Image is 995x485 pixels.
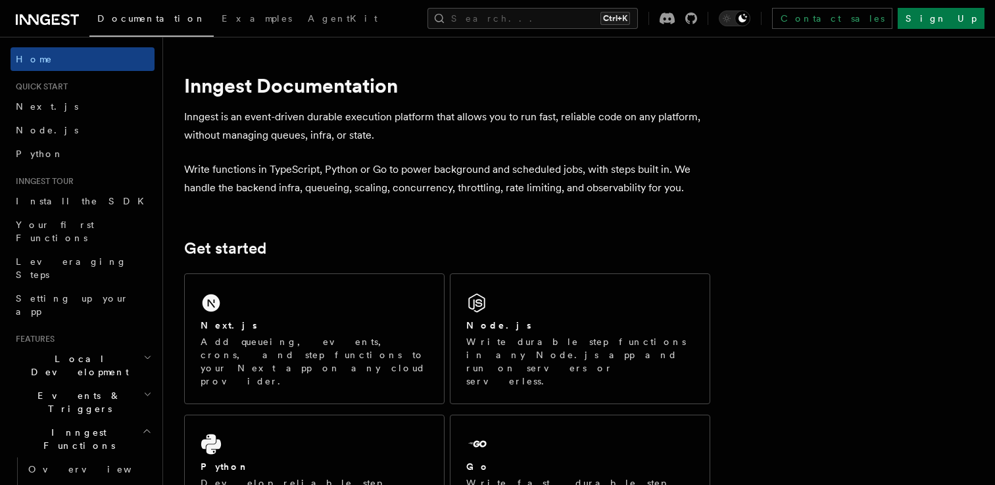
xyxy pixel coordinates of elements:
[16,149,64,159] span: Python
[11,176,74,187] span: Inngest tour
[16,293,129,317] span: Setting up your app
[23,457,155,481] a: Overview
[214,4,300,35] a: Examples
[11,384,155,421] button: Events & Triggers
[16,196,152,206] span: Install the SDK
[16,219,94,243] span: Your first Functions
[11,287,155,323] a: Setting up your app
[201,460,249,473] h2: Python
[16,101,78,112] span: Next.js
[719,11,750,26] button: Toggle dark mode
[11,95,155,118] a: Next.js
[11,142,155,166] a: Python
[11,47,155,71] a: Home
[300,4,385,35] a: AgentKit
[308,13,377,24] span: AgentKit
[11,81,68,92] span: Quick start
[184,108,710,145] p: Inngest is an event-driven durable execution platform that allows you to run fast, reliable code ...
[201,319,257,332] h2: Next.js
[466,319,531,332] h2: Node.js
[11,347,155,384] button: Local Development
[184,160,710,197] p: Write functions in TypeScript, Python or Go to power background and scheduled jobs, with steps bu...
[466,460,490,473] h2: Go
[89,4,214,37] a: Documentation
[28,464,164,474] span: Overview
[11,213,155,250] a: Your first Functions
[222,13,292,24] span: Examples
[600,12,630,25] kbd: Ctrl+K
[11,189,155,213] a: Install the SDK
[184,273,445,404] a: Next.jsAdd queueing, events, crons, and step functions to your Next app on any cloud provider.
[11,389,143,415] span: Events & Triggers
[16,125,78,135] span: Node.js
[16,256,127,280] span: Leveraging Steps
[427,8,638,29] button: Search...Ctrl+K
[11,426,142,452] span: Inngest Functions
[184,74,710,97] h1: Inngest Documentation
[11,421,155,457] button: Inngest Functions
[450,273,710,404] a: Node.jsWrite durable step functions in any Node.js app and run on servers or serverless.
[466,335,694,388] p: Write durable step functions in any Node.js app and run on servers or serverless.
[201,335,428,388] p: Add queueing, events, crons, and step functions to your Next app on any cloud provider.
[772,8,892,29] a: Contact sales
[898,8,984,29] a: Sign Up
[16,53,53,66] span: Home
[11,334,55,344] span: Features
[97,13,206,24] span: Documentation
[11,250,155,287] a: Leveraging Steps
[184,239,266,258] a: Get started
[11,118,155,142] a: Node.js
[11,352,143,379] span: Local Development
